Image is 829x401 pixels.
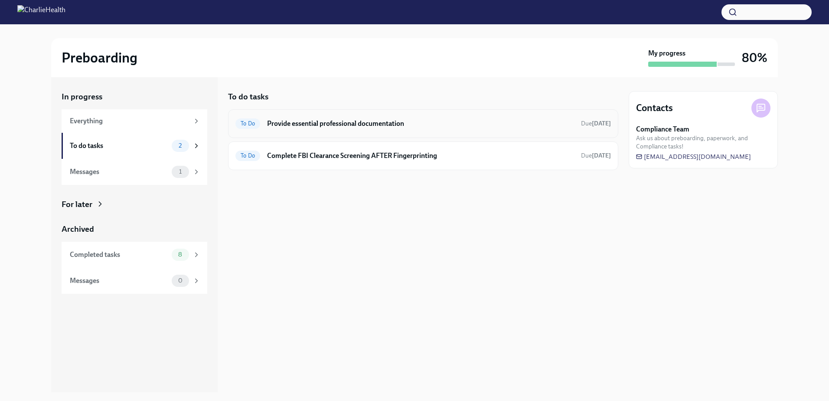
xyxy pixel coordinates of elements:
[62,133,207,159] a: To do tasks2
[636,125,689,134] strong: Compliance Team
[235,117,611,131] a: To DoProvide essential professional documentationDue[DATE]
[62,49,137,66] h2: Preboarding
[62,224,207,235] a: Archived
[70,141,168,151] div: To do tasks
[173,251,187,258] span: 8
[228,91,268,102] h5: To do tasks
[235,152,260,159] span: To Do
[235,120,260,127] span: To Do
[70,167,168,177] div: Messages
[62,159,207,185] a: Messages1
[592,120,611,127] strong: [DATE]
[174,168,187,175] span: 1
[581,151,611,160] span: September 8th, 2025 09:00
[173,277,188,284] span: 0
[62,199,92,210] div: For later
[648,49,685,58] strong: My progress
[636,102,673,115] h4: Contacts
[267,151,574,161] h6: Complete FBI Clearance Screening AFTER Fingerprinting
[581,152,611,159] span: Due
[742,50,767,66] h3: 80%
[235,149,611,163] a: To DoComplete FBI Clearance Screening AFTER FingerprintingDue[DATE]
[62,242,207,268] a: Completed tasks8
[62,109,207,133] a: Everything
[173,142,187,149] span: 2
[70,250,168,260] div: Completed tasks
[62,199,207,210] a: For later
[70,116,189,126] div: Everything
[62,91,207,102] a: In progress
[592,152,611,159] strong: [DATE]
[636,134,770,151] span: Ask us about preboarding, paperwork, and Compliance tasks!
[17,5,65,19] img: CharlieHealth
[70,276,168,286] div: Messages
[62,268,207,294] a: Messages0
[581,120,611,127] span: Due
[581,119,611,128] span: September 4th, 2025 09:00
[267,119,574,128] h6: Provide essential professional documentation
[636,152,751,161] a: [EMAIL_ADDRESS][DOMAIN_NAME]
